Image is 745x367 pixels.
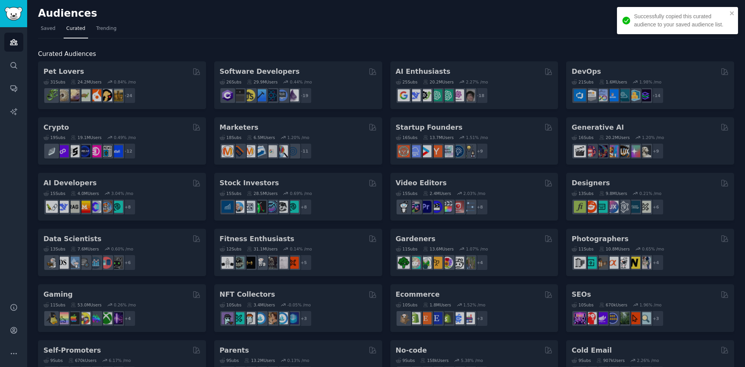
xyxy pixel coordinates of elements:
a: Curated [64,23,88,38]
a: Saved [38,23,58,38]
span: Trending [96,25,116,32]
div: Successfully copied this curated audience to your saved audience list. [634,12,727,29]
h2: Audiences [38,7,671,20]
button: close [729,10,735,16]
span: Saved [41,25,55,32]
img: GummySearch logo [5,7,23,21]
span: Curated Audiences [38,49,96,59]
a: Trending [94,23,119,38]
span: Curated [66,25,85,32]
